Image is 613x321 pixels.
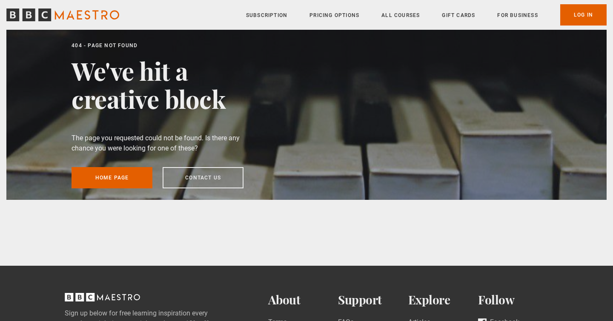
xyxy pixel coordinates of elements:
a: Gift Cards [442,11,475,20]
a: Pricing Options [309,11,359,20]
h1: We've hit a creative block [72,57,252,113]
a: Log In [560,4,607,26]
h2: About [268,293,338,307]
div: 404 - Page Not Found [72,41,252,50]
p: The page you requested could not be found. Is there any chance you were looking for one of these? [72,133,252,153]
h2: Support [338,293,408,307]
a: BBC Maestro, back to top [65,296,140,304]
h2: Follow [478,293,548,307]
a: For business [497,11,538,20]
a: Home page [72,167,152,188]
a: All Courses [381,11,420,20]
a: Subscription [246,11,287,20]
svg: BBC Maestro, back to top [65,293,140,301]
h2: Explore [408,293,478,307]
nav: Primary [246,4,607,26]
svg: BBC Maestro [6,9,119,21]
a: Contact us [163,167,243,188]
